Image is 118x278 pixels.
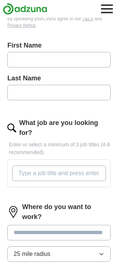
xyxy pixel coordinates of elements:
div: By uploading your CV you agree to our and . [7,15,111,29]
img: Adzuna logo [3,3,47,15]
button: Toggle main navigation menu [99,1,115,17]
button: 25 mile radius [7,246,111,262]
label: What job are you looking for? [19,118,111,138]
label: Last Name [7,73,111,83]
label: First Name [7,41,111,51]
img: location.png [7,206,19,218]
a: T&Cs [82,16,93,21]
img: search.png [7,124,16,132]
input: Type a job title and press enter [12,166,106,181]
a: Privacy Notice [7,23,36,28]
span: 25 mile radius [14,250,51,258]
p: Enter or select a minimum of 3 job titles (4-8 recommended) [7,141,111,156]
label: Where do you want to work? [22,202,111,222]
